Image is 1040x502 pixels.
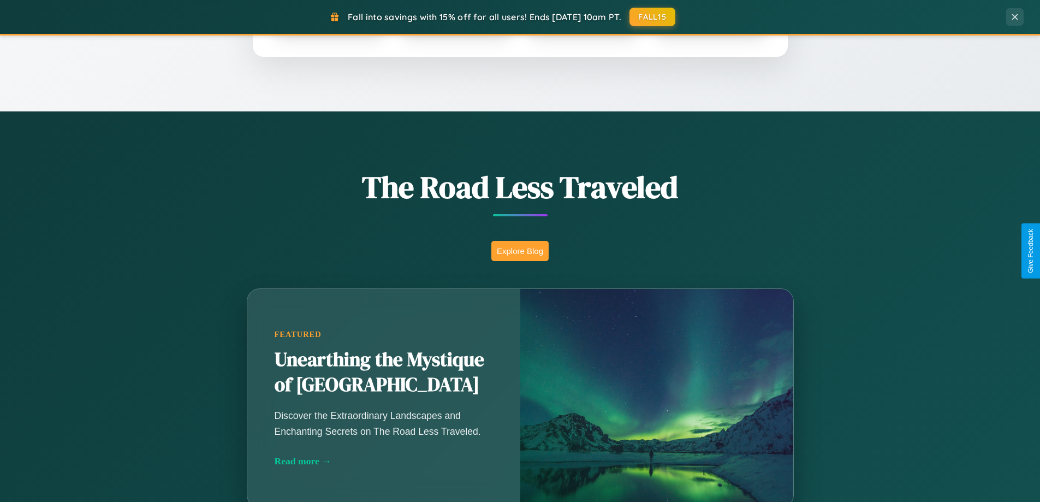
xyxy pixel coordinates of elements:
div: Give Feedback [1027,229,1035,273]
button: Explore Blog [491,241,549,261]
h1: The Road Less Traveled [193,166,848,208]
div: Read more → [275,456,493,467]
span: Fall into savings with 15% off for all users! Ends [DATE] 10am PT. [348,11,621,22]
h2: Unearthing the Mystique of [GEOGRAPHIC_DATA] [275,347,493,398]
button: FALL15 [629,8,675,26]
p: Discover the Extraordinary Landscapes and Enchanting Secrets on The Road Less Traveled. [275,408,493,439]
div: Featured [275,330,493,339]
